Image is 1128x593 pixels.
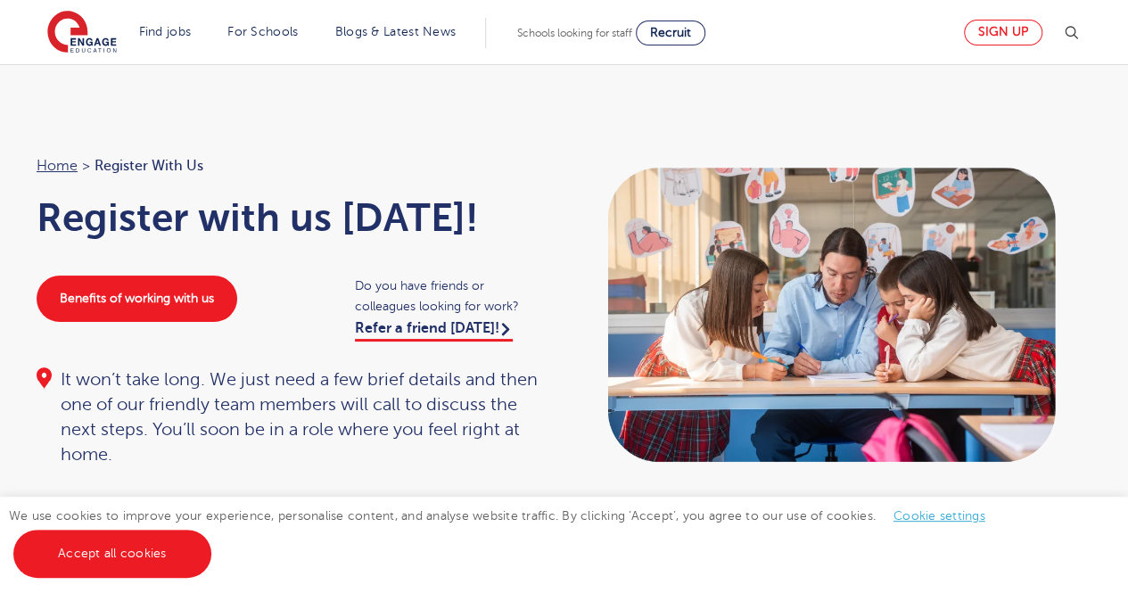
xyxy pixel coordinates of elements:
[139,25,192,38] a: Find jobs
[13,530,211,578] a: Accept all cookies
[355,320,513,342] a: Refer a friend [DATE]!
[95,154,203,177] span: Register with us
[227,25,298,38] a: For Schools
[636,21,705,45] a: Recruit
[517,27,632,39] span: Schools looking for staff
[37,276,237,322] a: Benefits of working with us
[37,367,547,467] div: It won’t take long. We just need a few brief details and then one of our friendly team members wi...
[893,509,985,523] a: Cookie settings
[355,276,547,317] span: Do you have friends or colleagues looking for work?
[37,195,547,240] h1: Register with us [DATE]!
[9,509,1003,560] span: We use cookies to improve your experience, personalise content, and analyse website traffic. By c...
[47,11,117,55] img: Engage Education
[335,25,457,38] a: Blogs & Latest News
[964,20,1042,45] a: Sign up
[650,26,691,39] span: Recruit
[37,158,78,174] a: Home
[82,158,90,174] span: >
[37,154,547,177] nav: breadcrumb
